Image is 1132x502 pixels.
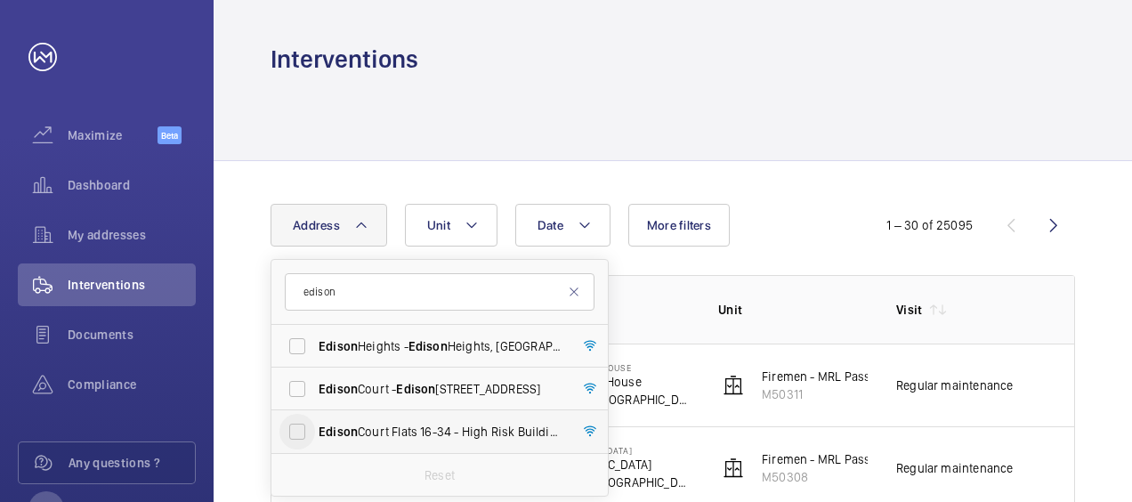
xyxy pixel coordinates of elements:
div: 1 – 30 of 25095 [886,216,973,234]
p: Branksome House [540,373,690,391]
p: Firemen - MRL Passenger Lift [762,368,924,385]
span: Edison [319,382,358,396]
span: Documents [68,326,196,344]
h1: Interventions [271,43,418,76]
span: Court Flats 16-34 - High Risk Building - [STREET_ADDRESS] [319,423,563,441]
button: Date [515,204,610,247]
span: Maximize [68,126,158,144]
span: Unit [427,218,450,232]
p: [GEOGRAPHIC_DATA] [540,445,690,456]
span: Edison [408,339,448,353]
input: Search by address [285,273,594,311]
span: Address [293,218,340,232]
button: Address [271,204,387,247]
p: Branksome House [540,362,690,373]
p: M50308 [762,468,924,486]
span: Edison [319,425,358,439]
span: Date [538,218,563,232]
span: Compliance [68,376,196,393]
p: [GEOGRAPHIC_DATA] [540,456,690,474]
img: elevator.svg [723,375,744,396]
span: Edison [396,382,435,396]
div: Regular maintenance [896,376,1013,394]
span: Beta [158,126,182,144]
span: Court - [STREET_ADDRESS] [319,380,563,398]
p: Unit [718,301,868,319]
p: SW8 1EN [GEOGRAPHIC_DATA] [540,474,690,491]
p: Visit [896,301,923,319]
span: Edison [319,339,358,353]
span: Dashboard [68,176,196,194]
p: Address [540,301,690,319]
p: M50311 [762,385,924,403]
button: Unit [405,204,497,247]
span: My addresses [68,226,196,244]
div: Regular maintenance [896,459,1013,477]
span: Interventions [68,276,196,294]
span: Heights - Heights, [GEOGRAPHIC_DATA] [319,337,563,355]
p: Reset [424,466,455,484]
p: Firemen - MRL Passenger Lift [762,450,924,468]
img: elevator.svg [723,457,744,479]
button: More filters [628,204,730,247]
span: Any questions ? [69,454,195,472]
p: SW8 1HA [GEOGRAPHIC_DATA] [540,391,690,409]
span: More filters [647,218,711,232]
